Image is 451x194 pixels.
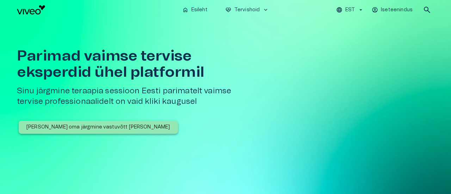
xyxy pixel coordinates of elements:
[17,86,245,107] h5: Sinu järgmine teraapia sessioon Eesti parimatelt vaimse tervise professionaalidelt on vaid kliki ...
[262,7,269,13] span: keyboard_arrow_down
[191,6,208,14] p: Esileht
[26,124,170,131] p: [PERSON_NAME] oma järgmine vastuvõtt [PERSON_NAME]
[222,5,272,15] button: ecg_heartTervishoidkeyboard_arrow_down
[182,7,189,13] span: home
[19,121,178,134] button: [PERSON_NAME] oma järgmine vastuvõtt [PERSON_NAME]
[17,5,177,14] a: Navigate to homepage
[335,5,365,15] button: EST
[381,6,413,14] p: Iseteenindus
[225,7,231,13] span: ecg_heart
[17,48,245,80] h1: Parimad vaimse tervise eksperdid ühel platformil
[179,5,211,15] button: homeEsileht
[17,5,45,14] img: Viveo logo
[234,6,260,14] p: Tervishoid
[423,6,431,14] span: search
[345,6,355,14] p: EST
[371,5,414,15] button: Iseteenindus
[420,3,434,17] button: open search modal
